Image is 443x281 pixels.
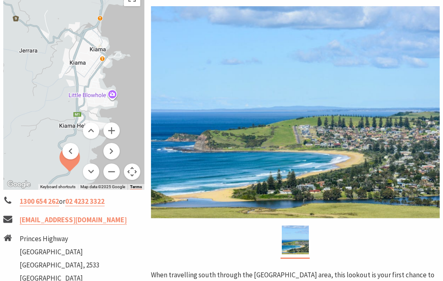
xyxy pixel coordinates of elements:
button: Move up [83,122,99,139]
li: or [3,196,144,207]
img: Google [5,179,32,190]
a: 1300 654 262 [20,197,59,206]
span: Map data ©2025 Google [80,184,125,189]
img: Mt Pleasant Lookout [282,226,309,254]
a: Click to see this area on Google Maps [5,179,32,190]
button: Move right [103,143,120,159]
li: [GEOGRAPHIC_DATA] [20,246,99,258]
button: Move down [83,164,99,180]
button: Keyboard shortcuts [40,184,75,190]
button: Zoom out [103,164,120,180]
li: [GEOGRAPHIC_DATA], 2533 [20,260,99,271]
a: Terms (opens in new tab) [130,184,142,189]
li: Princes Highway [20,233,99,244]
a: [EMAIL_ADDRESS][DOMAIN_NAME] [20,215,127,225]
img: Mt Pleasant Lookout [151,6,440,218]
a: 02 4232 3322 [65,197,105,206]
button: Map camera controls [124,164,140,180]
button: Zoom in [103,122,120,139]
button: Move left [62,143,79,159]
